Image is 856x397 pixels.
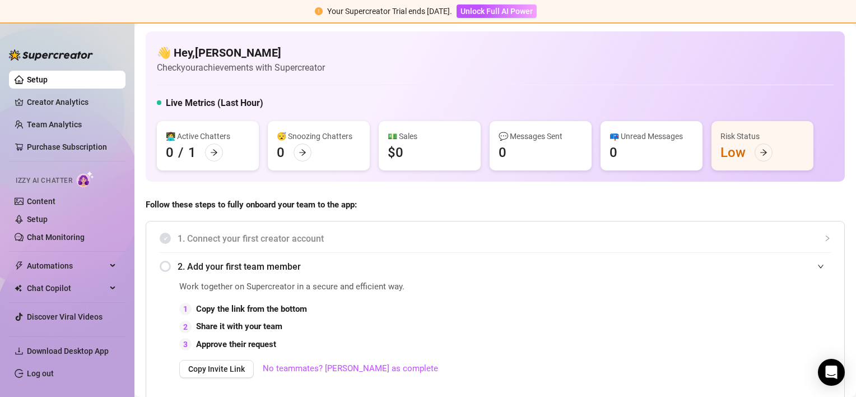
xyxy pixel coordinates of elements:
img: Chat Copilot [15,284,22,292]
div: $0 [388,144,403,161]
img: AI Chatter [77,171,94,187]
a: Log out [27,369,54,378]
strong: Share it with your team [196,321,282,331]
div: 💵 Sales [388,130,472,142]
a: Purchase Subscription [27,138,117,156]
article: Check your achievements with Supercreator [157,61,325,75]
a: Creator Analytics [27,93,117,111]
span: arrow-right [299,149,306,156]
strong: Follow these steps to fully onboard your team to the app: [146,200,357,210]
a: Chat Monitoring [27,233,85,242]
span: download [15,347,24,356]
span: collapsed [824,235,831,242]
span: 1. Connect your first creator account [178,232,831,246]
a: Discover Viral Videos [27,312,103,321]
div: 1 [188,144,196,161]
div: 0 [499,144,506,161]
button: Unlock Full AI Power [457,4,537,18]
div: Open Intercom Messenger [818,359,845,386]
div: 1. Connect your first creator account [160,225,831,252]
span: Work together on Supercreator in a secure and efficient way. [179,280,579,294]
div: 0 [166,144,174,161]
span: Download Desktop App [27,347,109,356]
a: No teammates? [PERSON_NAME] as complete [263,362,438,376]
div: 0 [277,144,285,161]
div: 📪 Unread Messages [610,130,694,142]
a: Setup [27,75,48,84]
span: arrow-right [760,149,767,156]
span: Your Supercreator Trial ends [DATE]. [327,7,452,16]
a: Content [27,197,55,206]
strong: Copy the link from the bottom [196,304,307,314]
img: logo-BBDzfeDw.svg [9,49,93,61]
a: Setup [27,215,48,224]
span: exclamation-circle [315,7,323,15]
div: 2 [179,321,192,333]
span: 2. Add your first team member [178,260,831,274]
span: Izzy AI Chatter [16,176,72,186]
div: 3 [179,338,192,350]
span: Unlock Full AI Power [460,7,533,16]
strong: Approve their request [196,339,276,349]
button: Copy Invite Link [179,360,254,378]
div: 💬 Messages Sent [499,130,583,142]
span: arrow-right [210,149,218,156]
a: Unlock Full AI Power [457,7,537,16]
div: 👩‍💻 Active Chatters [166,130,250,142]
span: expanded [817,263,824,270]
h4: 👋 Hey, [PERSON_NAME] [157,45,325,61]
div: 1 [179,303,192,315]
h5: Live Metrics (Last Hour) [166,96,263,110]
span: Automations [27,257,106,275]
div: 😴 Snoozing Chatters [277,130,361,142]
div: 0 [610,144,617,161]
a: Team Analytics [27,120,82,129]
div: Risk Status [720,130,804,142]
span: Copy Invite Link [188,364,245,373]
span: Chat Copilot [27,279,106,297]
span: thunderbolt [15,261,24,270]
div: 2. Add your first team member [160,253,831,280]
